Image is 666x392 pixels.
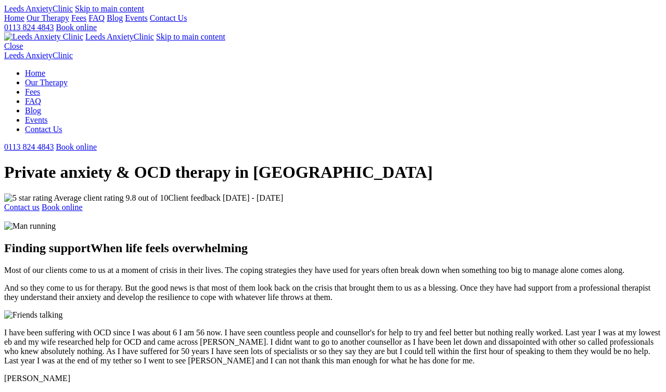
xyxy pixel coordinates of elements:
[75,4,144,13] a: Skip to main content
[88,14,105,22] a: FAQ
[4,241,662,255] h2: When life feels overwhelming
[156,32,225,41] a: Skip to main content
[42,203,83,212] a: Book online
[4,32,83,42] img: Leeds Anxiety Clinic
[4,283,662,302] p: And so they come to us for therapy. But the good news is that most of them look back on the crisi...
[4,51,53,60] span: Leeds Anxiety
[25,87,40,96] a: Fees
[25,125,62,134] a: Contact Us
[4,310,62,320] img: Friends talking
[4,163,662,182] h1: Private anxiety & OCD therapy in [GEOGRAPHIC_DATA]
[71,14,86,22] a: Fees
[4,23,54,32] a: 0113 824 4843
[125,14,148,22] a: Events
[4,241,91,255] span: Finding support
[25,78,68,87] a: Our Therapy
[4,4,53,13] span: Leeds Anxiety
[25,106,41,115] a: Blog
[4,266,662,275] p: Most of our clients come to us at a moment of crisis in their lives. The coping strategies they h...
[4,203,40,212] a: Contact us
[4,221,56,231] img: Man running
[4,193,662,203] div: Client feedback [DATE] - [DATE]
[85,32,154,41] a: Leeds AnxietyClinic
[4,51,73,60] a: Leeds AnxietyClinic
[4,142,54,151] a: 0113 824 4843
[4,193,52,203] img: 5 star rating
[107,14,123,22] a: Blog
[54,193,169,202] span: Average client rating 9.8 out of 10
[56,23,97,32] a: Book online
[25,115,48,124] a: Events
[85,32,134,41] span: Leeds Anxiety
[4,42,23,50] a: Close
[4,328,662,365] p: I have been suffering with OCD since I was about 6 I am 56 now. I have seen countless people and ...
[56,142,97,151] a: Book online
[25,69,45,77] a: Home
[4,374,662,383] p: [PERSON_NAME]
[4,4,73,13] a: Leeds AnxietyClinic
[25,97,41,106] a: FAQ
[27,14,69,22] a: Our Therapy
[150,14,187,22] a: Contact Us
[4,14,24,22] a: Home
